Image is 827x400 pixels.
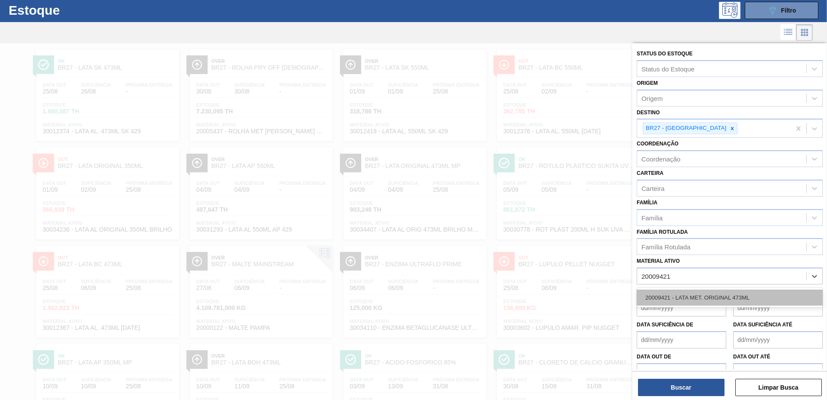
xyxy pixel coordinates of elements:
[637,331,726,348] input: dd/mm/yyyy
[9,5,138,15] h1: Estoque
[637,363,726,381] input: dd/mm/yyyy
[637,51,692,57] label: Status do Estoque
[490,43,644,141] a: ÍconeOutBR27 - LATA BC 550MLData out25/08Suficiência02/09Próxima Entrega-Estoque362,785 THMateria...
[183,43,337,141] a: ÍconeOverBR27 - ROLHA PRY OFF [DEMOGRAPHIC_DATA] 300MLData out30/08Suficiência30/08Próxima Entreg...
[796,24,813,41] div: Visão em Cards
[637,258,680,264] label: Material ativo
[637,229,688,235] label: Família Rotulada
[641,184,664,192] div: Carteira
[637,170,664,176] label: Carteira
[719,2,740,19] div: Pogramando: nenhum usuário selecionado
[637,290,823,306] div: 20009421 - LATA MET. ORIGINAL 473ML
[637,299,726,316] input: dd/mm/yyyy
[745,2,818,19] button: Filtro
[733,322,792,328] label: Data suficiência até
[641,155,680,163] div: Coordenação
[644,43,798,141] a: ÍconeOverBR27 - LATA BC 350ML MPData out31/08Suficiência02/09Próxima Entrega25/08Estoque1.793,050...
[733,363,823,381] input: dd/mm/yyyy
[641,65,695,72] div: Status do Estoque
[641,214,663,221] div: Família
[637,200,657,206] label: Família
[733,331,823,348] input: dd/mm/yyyy
[637,354,671,360] label: Data out de
[641,94,663,102] div: Origem
[637,141,679,147] label: Coordenação
[641,243,690,251] div: Família Rotulada
[30,43,183,141] a: ÍconeOkBR27 - LATA SK 473MLData out25/08Suficiência26/08Próxima Entrega-Estoque1.980,587 THMateri...
[637,322,693,328] label: Data suficiência de
[781,7,796,14] span: Filtro
[733,299,823,316] input: dd/mm/yyyy
[637,110,660,116] label: Destino
[337,43,490,141] a: ÍconeOverBR27 - LATA SK 550MLData out01/09Suficiência01/09Próxima Entrega25/08Estoque318,786 THMa...
[643,123,728,134] div: BR27 - [GEOGRAPHIC_DATA]
[780,24,796,41] div: Visão em Lista
[637,80,658,86] label: Origem
[733,354,770,360] label: Data out até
